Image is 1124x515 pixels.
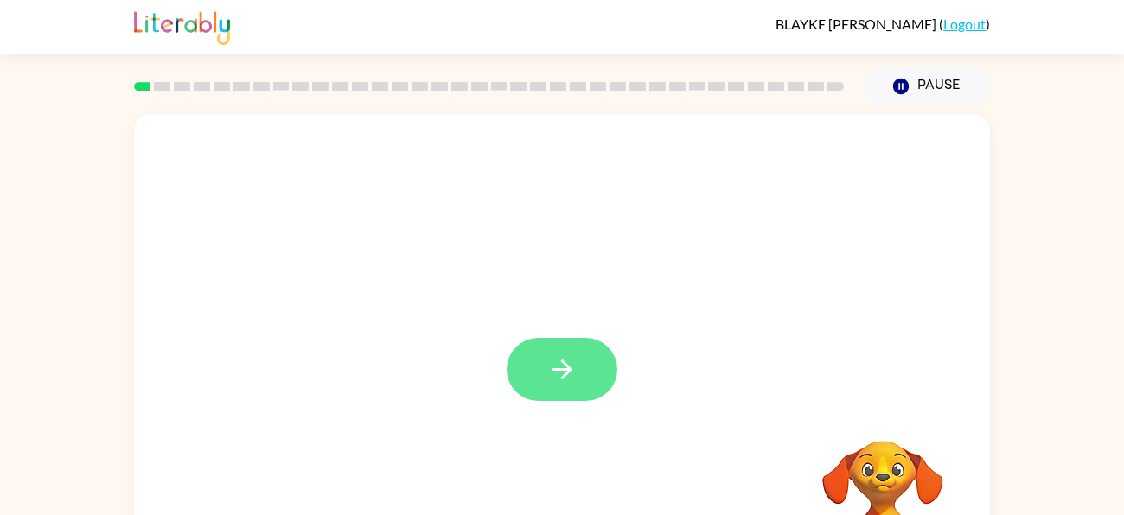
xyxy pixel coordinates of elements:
[776,16,939,32] span: BLAYKE [PERSON_NAME]
[865,67,990,106] button: Pause
[943,16,986,32] a: Logout
[776,16,990,32] div: ( )
[134,7,230,45] img: Literably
